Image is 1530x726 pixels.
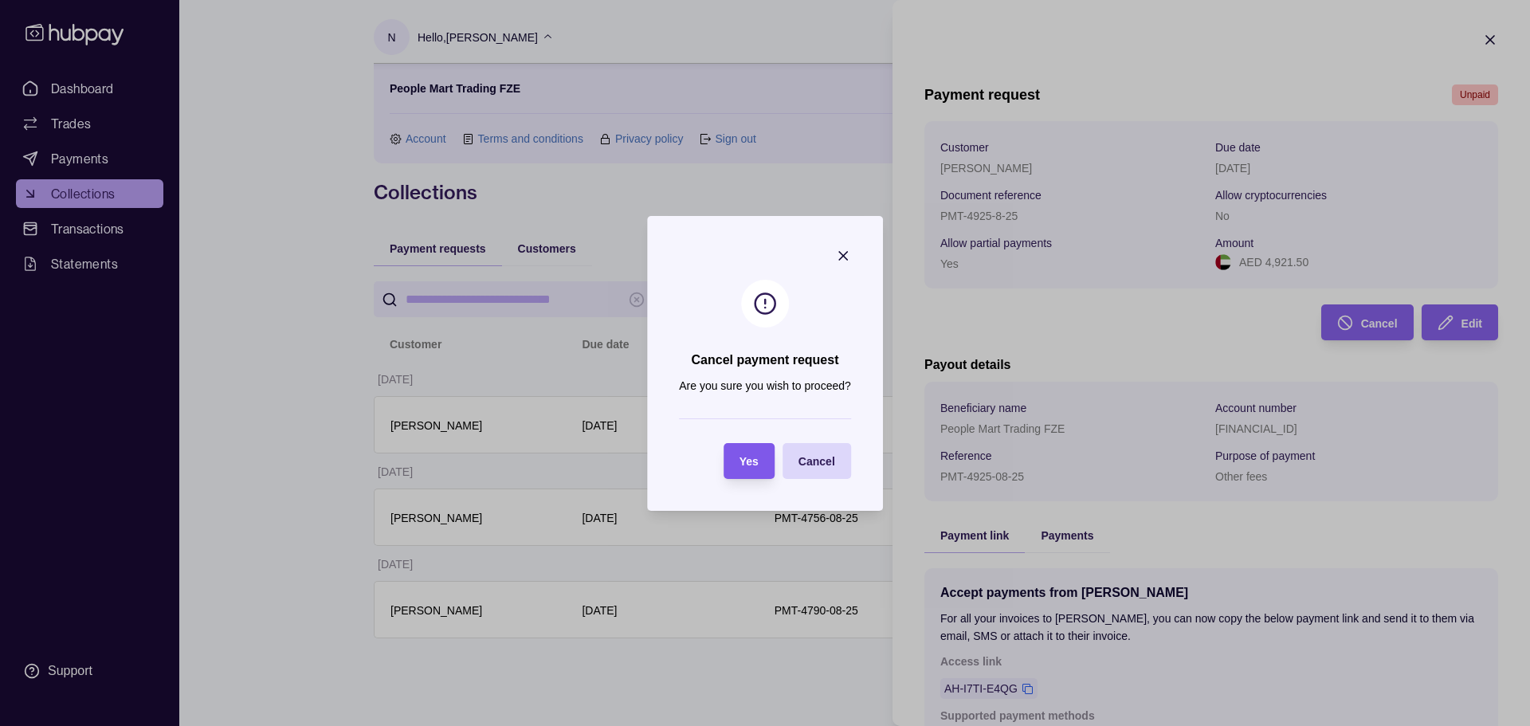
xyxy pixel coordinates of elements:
[739,455,759,468] span: Yes
[679,377,851,394] p: Are you sure you wish to proceed?
[724,443,775,479] button: Yes
[798,455,835,468] span: Cancel
[783,443,851,479] button: Cancel
[692,351,839,369] h2: Cancel payment request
